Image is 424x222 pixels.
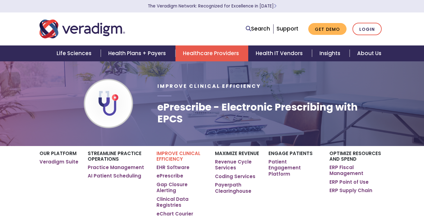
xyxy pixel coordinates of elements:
a: AI Patient Scheduling [88,173,141,179]
span: Learn More [274,3,277,9]
a: Gap Closure Alerting [156,182,206,194]
a: Payerpath Clearinghouse [215,182,259,194]
a: EHR Software [156,164,189,171]
a: Life Sciences [49,45,101,61]
a: Revenue Cycle Services [215,159,259,171]
a: About Us [350,45,389,61]
a: Coding Services [215,173,255,180]
a: ERP Supply Chain [329,187,372,194]
a: Insights [312,45,350,61]
a: ePrescribe [156,173,183,179]
a: Practice Management [88,164,144,171]
a: Veradigm Suite [40,159,78,165]
a: Patient Engagement Platform [268,159,320,177]
a: eChart Courier [156,211,193,217]
a: Login [352,23,382,35]
a: Get Demo [308,23,347,35]
img: Veradigm logo [40,19,125,39]
a: Healthcare Providers [175,45,248,61]
a: ERP Fiscal Management [329,164,384,177]
a: Health IT Vendors [248,45,312,61]
a: ERP Point of Use [329,179,369,185]
span: Improve Clinical Efficiency [157,83,261,90]
a: Search [246,25,270,33]
a: Support [277,25,298,32]
a: Clinical Data Registries [156,196,206,208]
h1: ePrescribe - Electronic Prescribing with EPCS [157,101,384,125]
a: The Veradigm Network: Recognized for Excellence in [DATE]Learn More [148,3,277,9]
a: Health Plans + Payers [101,45,175,61]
